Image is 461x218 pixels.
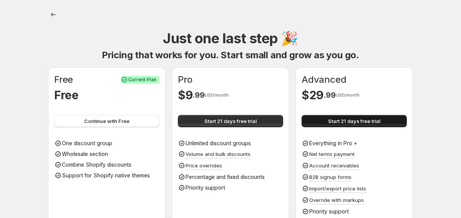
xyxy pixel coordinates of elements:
[309,185,366,192] span: Import/export price lists
[186,162,222,169] span: Price overrides
[192,90,204,100] span: . 99
[205,93,229,97] span: USD/month
[102,49,359,61] h1: Pricing that works for you. Start small and grow as you go.
[309,140,357,146] span: Everything in Pro +
[178,115,283,127] button: Start 21 days free trial
[163,29,298,48] h1: Just one last step 🎉
[186,140,251,146] span: Unlimited discount groups
[309,151,355,157] span: Net terms payment
[62,139,112,147] p: One discount group
[62,161,131,169] p: Combine Shopify discounts
[62,172,150,179] p: Support for Shopify native themes
[186,151,250,157] span: Volume and bulk discounts
[336,93,360,97] span: USD/month
[302,74,346,86] h1: Advanced
[128,77,156,83] span: Current Plan
[186,174,265,180] span: Percentage and fixed discounts
[302,115,407,127] button: Start 21 days free trial
[302,87,323,103] h1: $ 29
[328,117,380,125] span: Start 21 days free trial
[54,115,159,127] button: Continue with Free
[54,74,73,86] h1: Free
[323,90,335,100] span: . 99
[62,150,108,158] p: Wholesale section
[204,117,257,125] span: Start 21 days free trial
[178,87,192,103] h1: $ 9
[178,74,192,86] h1: Pro
[186,184,225,191] span: Priority support
[309,208,349,215] span: Priority support
[54,87,79,103] h1: Free
[309,174,352,180] span: B2B signup forms
[84,117,129,125] span: Continue with Free
[309,197,364,203] span: Override with markups
[309,162,359,169] span: Account receivables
